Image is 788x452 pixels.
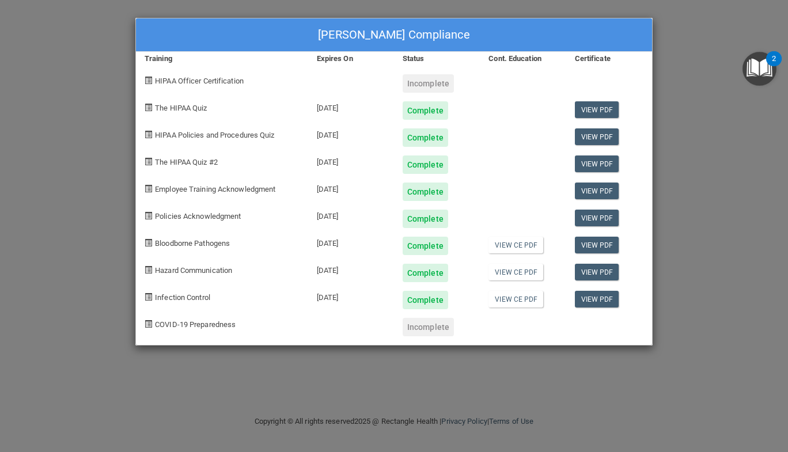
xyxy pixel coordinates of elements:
[155,185,275,193] span: Employee Training Acknowledgment
[308,201,394,228] div: [DATE]
[155,266,232,275] span: Hazard Communication
[575,128,619,145] a: View PDF
[403,128,448,147] div: Complete
[308,52,394,66] div: Expires On
[308,147,394,174] div: [DATE]
[155,158,218,166] span: The HIPAA Quiz #2
[403,210,448,228] div: Complete
[308,255,394,282] div: [DATE]
[394,52,480,66] div: Status
[772,59,776,74] div: 2
[155,239,230,248] span: Bloodborne Pathogens
[403,101,448,120] div: Complete
[308,228,394,255] div: [DATE]
[575,183,619,199] a: View PDF
[575,264,619,280] a: View PDF
[566,52,652,66] div: Certificate
[480,52,566,66] div: Cont. Education
[403,155,448,174] div: Complete
[308,120,394,147] div: [DATE]
[308,282,394,309] div: [DATE]
[403,237,448,255] div: Complete
[589,370,774,416] iframe: Drift Widget Chat Controller
[403,264,448,282] div: Complete
[488,264,543,280] a: View CE PDF
[155,320,236,329] span: COVID-19 Preparedness
[575,237,619,253] a: View PDF
[575,101,619,118] a: View PDF
[488,291,543,307] a: View CE PDF
[155,293,210,302] span: Infection Control
[488,237,543,253] a: View CE PDF
[136,18,652,52] div: [PERSON_NAME] Compliance
[308,174,394,201] div: [DATE]
[155,77,244,85] span: HIPAA Officer Certification
[575,155,619,172] a: View PDF
[403,183,448,201] div: Complete
[403,74,454,93] div: Incomplete
[742,52,776,86] button: Open Resource Center, 2 new notifications
[155,104,207,112] span: The HIPAA Quiz
[155,131,274,139] span: HIPAA Policies and Procedures Quiz
[575,291,619,307] a: View PDF
[403,291,448,309] div: Complete
[308,93,394,120] div: [DATE]
[155,212,241,221] span: Policies Acknowledgment
[136,52,308,66] div: Training
[403,318,454,336] div: Incomplete
[575,210,619,226] a: View PDF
